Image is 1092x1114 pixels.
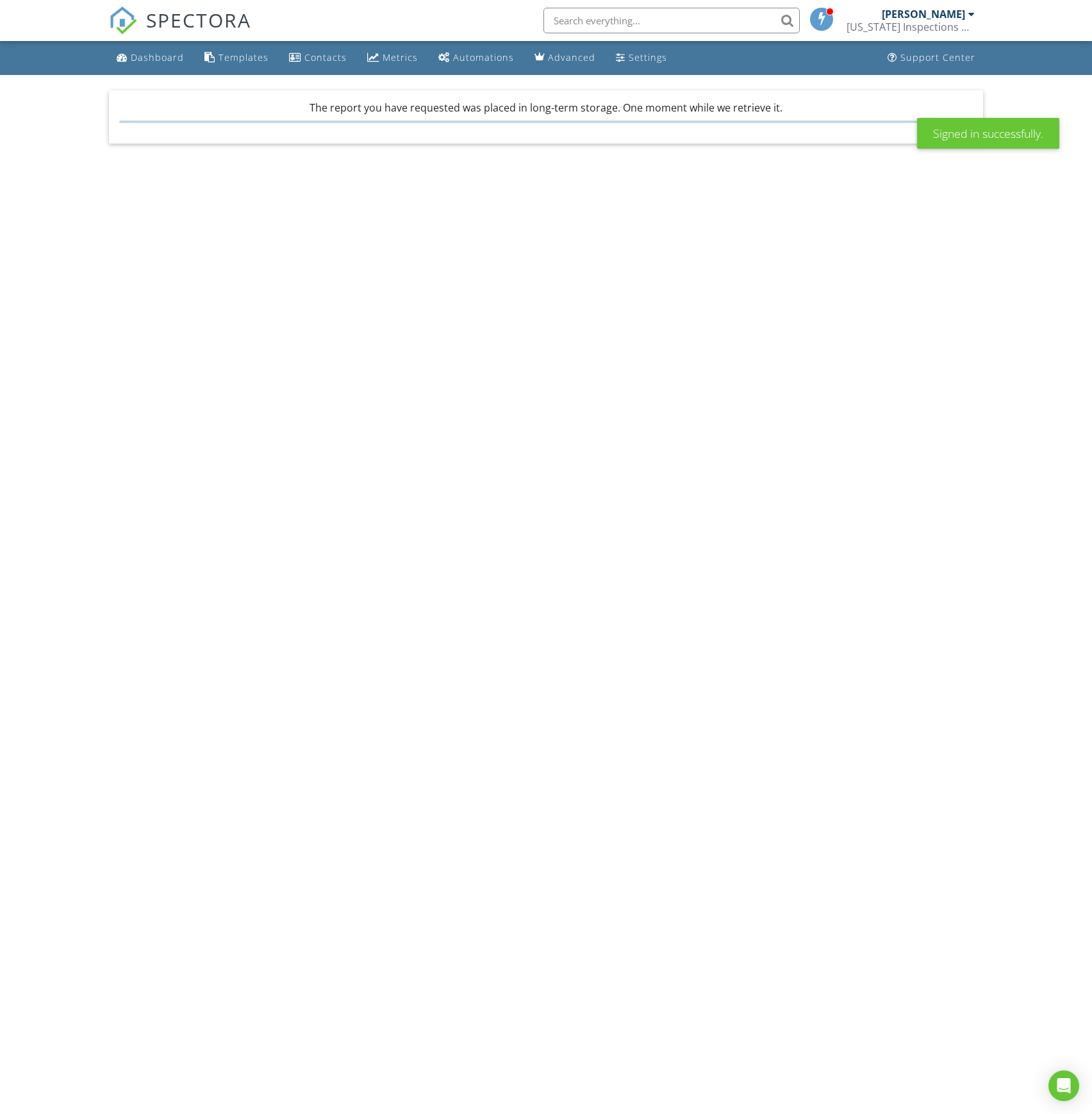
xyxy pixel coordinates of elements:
a: Automations (Basic) [433,46,519,70]
div: Settings [629,51,667,63]
div: Metrics [383,51,418,63]
a: Settings [611,46,672,70]
div: Contacts [304,51,347,63]
div: Advanced [548,51,595,63]
a: Support Center [882,46,980,70]
div: Automations [453,51,514,63]
div: The report you have requested was placed in long-term storage. One moment while we retrieve it. [119,101,972,122]
a: Dashboard [112,46,189,70]
div: Florida Inspections Group LLC [847,21,975,33]
div: Support Center [900,51,975,63]
a: Advanced [529,46,600,70]
span: SPECTORA [146,6,251,33]
input: Search everything... [543,8,800,33]
div: Signed in successfully. [917,118,1059,149]
a: Metrics [362,46,423,70]
img: The Best Home Inspection Software - Spectora [109,6,137,35]
div: Templates [219,51,269,63]
a: Templates [199,46,274,70]
a: SPECTORA [109,17,251,44]
div: [PERSON_NAME] [882,8,965,21]
a: Contacts [284,46,352,70]
div: Dashboard [131,51,184,63]
div: Open Intercom Messenger [1048,1070,1079,1101]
